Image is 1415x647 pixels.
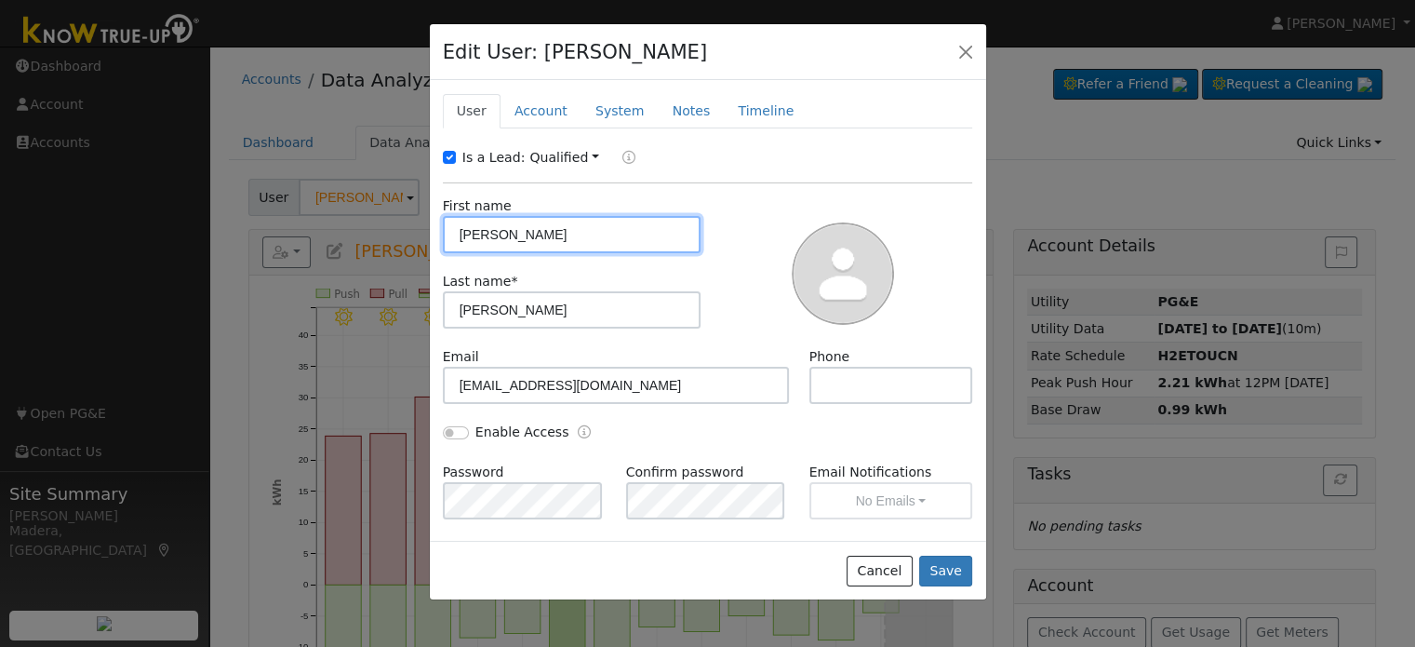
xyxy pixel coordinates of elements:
label: Password [443,463,504,482]
button: Cancel [847,556,913,587]
label: Email [443,347,479,367]
label: Last name [443,272,518,291]
label: Is a Lead: [462,148,526,168]
a: System [581,94,659,128]
a: Enable Access [578,423,591,444]
label: First name [443,196,512,216]
a: User [443,94,501,128]
label: Confirm password [626,463,744,482]
a: Lead [608,148,635,169]
label: Enable Access [475,423,569,442]
label: Email Notifications [809,463,973,482]
a: Notes [658,94,724,128]
label: Phone [809,347,850,367]
button: Save [919,556,973,587]
a: Account [501,94,581,128]
a: Timeline [724,94,808,128]
h4: Edit User: [PERSON_NAME] [443,37,708,67]
input: Is a Lead: [443,151,456,164]
span: Required [511,274,517,289]
a: Qualified [529,150,599,165]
